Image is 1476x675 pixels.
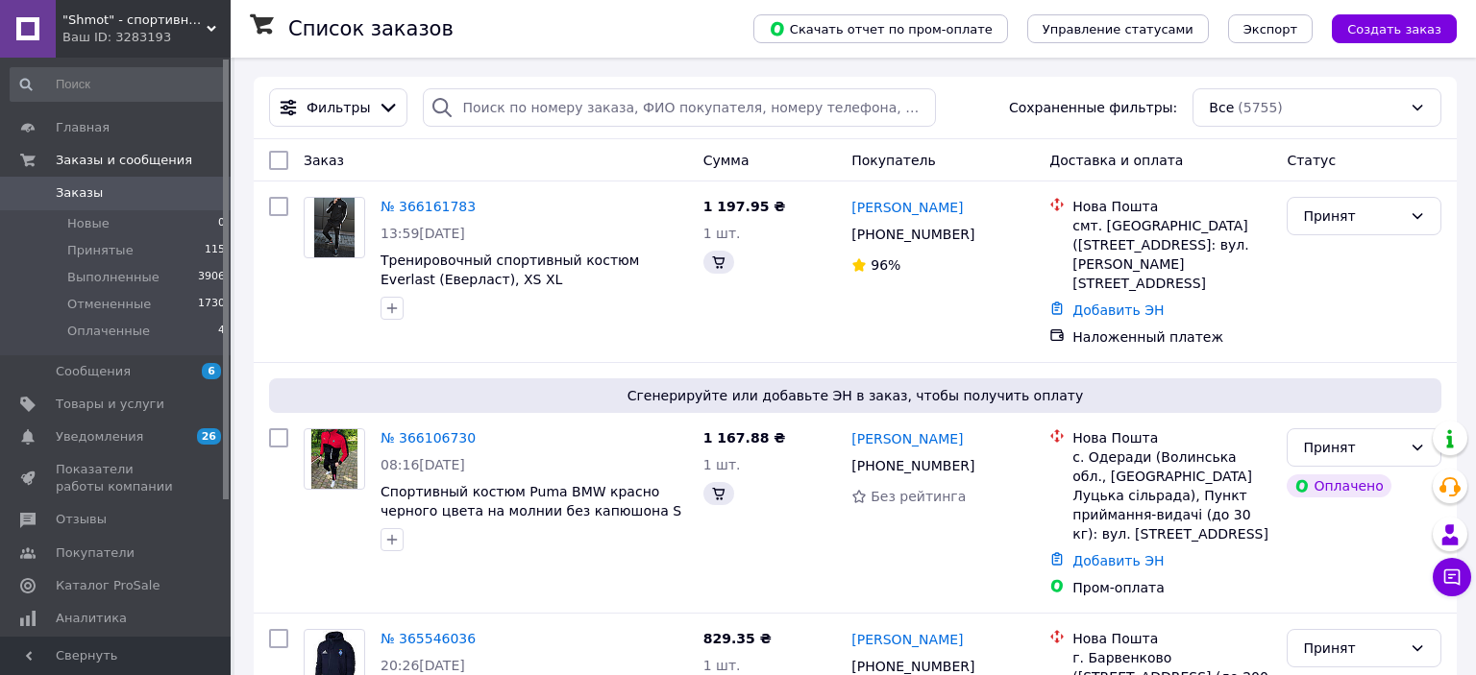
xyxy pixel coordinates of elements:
[1072,629,1271,648] div: Нова Пошта
[218,323,225,340] span: 4
[423,88,935,127] input: Поиск по номеру заказа, ФИО покупателя, номеру телефона, Email, номеру накладной
[198,269,225,286] span: 3906
[1072,197,1271,216] div: Нова Пошта
[197,428,221,445] span: 26
[851,198,963,217] a: [PERSON_NAME]
[1303,638,1402,659] div: Принят
[871,257,900,273] span: 96%
[314,198,354,257] img: Фото товару
[67,215,110,232] span: Новые
[848,452,978,479] div: [PHONE_NUMBER]
[10,67,227,102] input: Поиск
[56,152,192,169] span: Заказы и сообщения
[381,199,476,214] a: № 366161783
[304,197,365,258] a: Фото товару
[1072,216,1271,293] div: смт. [GEOGRAPHIC_DATA] ([STREET_ADDRESS]: вул. [PERSON_NAME][STREET_ADDRESS]
[67,269,160,286] span: Выполненные
[1009,98,1177,117] span: Сохраненные фильтры:
[381,430,476,446] a: № 366106730
[703,226,741,241] span: 1 шт.
[1072,428,1271,447] div: Нова Пошта
[1209,98,1234,117] span: Все
[703,658,741,673] span: 1 шт.
[1303,437,1402,458] div: Принят
[56,511,107,528] span: Отзывы
[311,429,357,489] img: Фото товару
[1287,474,1390,497] div: Оплачено
[218,215,225,232] span: 0
[381,457,465,472] span: 08:16[DATE]
[62,12,207,29] span: "Shmot" - спортивная одежда и обувь с доставкой по Украине.
[277,386,1434,405] span: Сгенерируйте или добавьте ЭН в заказ, чтобы получить оплату
[851,153,936,168] span: Покупатель
[1072,327,1271,347] div: Наложенный платеж
[1027,14,1209,43] button: Управление статусами
[381,253,639,287] a: Тренировочный спортивный костюм Everlast (Еверласт), XS XL
[1049,153,1183,168] span: Доставка и оплата
[56,461,178,495] span: Показатели работы компании
[1238,100,1283,115] span: (5755)
[205,242,225,259] span: 115
[871,489,966,504] span: Без рейтинга
[198,296,225,313] span: 1730
[56,428,143,446] span: Уведомления
[381,631,476,646] a: № 365546036
[56,363,131,380] span: Сообщения
[1228,14,1313,43] button: Экспорт
[202,363,221,379] span: 6
[703,153,750,168] span: Сумма
[56,119,110,136] span: Главная
[703,631,772,646] span: 829.35 ₴
[56,396,164,413] span: Товары и услуги
[1433,558,1471,596] button: Чат с покупателем
[381,658,465,673] span: 20:26[DATE]
[304,428,365,490] a: Фото товару
[67,296,151,313] span: Отмененные
[1347,22,1441,36] span: Создать заказ
[848,221,978,248] div: [PHONE_NUMBER]
[67,323,150,340] span: Оплаченные
[851,429,963,448] a: [PERSON_NAME]
[56,184,103,202] span: Заказы
[307,98,370,117] span: Фильтры
[1072,447,1271,543] div: с. Одеради (Волинська обл., [GEOGRAPHIC_DATA] Луцька сільрада), Пункт приймання-видачі (до 30 кг)...
[703,430,786,446] span: 1 167.88 ₴
[56,577,160,594] span: Каталог ProSale
[1072,553,1164,568] a: Добавить ЭН
[62,29,231,46] div: Ваш ID: 3283193
[56,610,127,627] span: Аналитика
[1303,205,1402,227] div: Принят
[1072,578,1271,597] div: Пром-оплата
[381,484,681,538] a: Спортивный костюм Puma BMW красно черного цвета на молнии без капюшона S L
[703,199,786,214] span: 1 197.95 ₴
[288,17,454,40] h1: Список заказов
[1243,22,1297,36] span: Экспорт
[753,14,1008,43] button: Скачать отчет по пром-оплате
[67,242,134,259] span: Принятые
[56,544,135,562] span: Покупатели
[1287,153,1336,168] span: Статус
[851,630,963,649] a: [PERSON_NAME]
[769,20,993,37] span: Скачать отчет по пром-оплате
[304,153,344,168] span: Заказ
[1072,302,1164,318] a: Добавить ЭН
[703,457,741,472] span: 1 шт.
[381,226,465,241] span: 13:59[DATE]
[1043,22,1193,36] span: Управление статусами
[1313,20,1457,36] a: Создать заказ
[1332,14,1457,43] button: Создать заказ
